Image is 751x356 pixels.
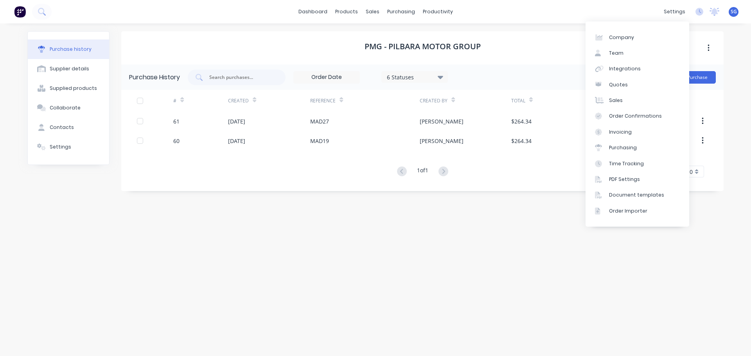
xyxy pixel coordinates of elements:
[129,73,180,82] div: Purchase History
[50,124,74,131] div: Contacts
[586,108,689,124] a: Order Confirmations
[609,81,628,88] div: Quotes
[609,129,632,136] div: Invoicing
[586,187,689,203] a: Document templates
[609,34,634,41] div: Company
[663,71,716,84] button: Create Purchase
[28,59,109,79] button: Supplier details
[208,73,273,81] input: Search purchases...
[50,85,97,92] div: Supplied products
[228,137,245,145] div: [DATE]
[420,97,447,104] div: Created By
[331,6,362,18] div: products
[609,97,623,104] div: Sales
[228,117,245,125] div: [DATE]
[362,6,383,18] div: sales
[609,144,637,151] div: Purchasing
[609,50,623,57] div: Team
[50,104,81,111] div: Collaborate
[660,6,689,18] div: settings
[609,160,644,167] div: Time Tracking
[310,97,336,104] div: Reference
[383,6,419,18] div: purchasing
[417,166,428,177] div: 1 of 1
[419,6,457,18] div: productivity
[586,45,689,61] a: Team
[173,97,176,104] div: #
[420,117,464,125] div: [PERSON_NAME]
[609,191,664,199] div: Document templates
[50,65,89,72] div: Supplier details
[586,93,689,108] a: Sales
[420,137,464,145] div: [PERSON_NAME]
[609,176,640,183] div: PDF Settings
[310,117,329,125] div: MAD27
[686,168,693,176] span: 10
[387,73,443,81] div: 6 Statuses
[28,39,109,59] button: Purchase history
[609,208,647,215] div: Order Importer
[228,97,249,104] div: Created
[50,143,71,150] div: Settings
[511,117,532,125] div: $264.34
[511,97,525,104] div: Total
[586,61,689,77] a: Integrations
[731,8,737,15] span: SG
[28,137,109,157] button: Settings
[294,72,359,83] input: Order Date
[28,118,109,137] button: Contacts
[365,42,481,51] h1: PMG - Pilbara Motor Group
[28,79,109,98] button: Supplied products
[173,137,180,145] div: 60
[586,156,689,171] a: Time Tracking
[173,117,180,125] div: 61
[586,172,689,187] a: PDF Settings
[295,6,331,18] a: dashboard
[609,65,641,72] div: Integrations
[586,77,689,93] a: Quotes
[310,137,329,145] div: MAD19
[511,137,532,145] div: $264.34
[586,140,689,156] a: Purchasing
[609,113,662,120] div: Order Confirmations
[586,203,689,219] a: Order Importer
[14,6,26,18] img: Factory
[586,29,689,45] a: Company
[28,98,109,118] button: Collaborate
[586,124,689,140] a: Invoicing
[50,46,92,53] div: Purchase history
